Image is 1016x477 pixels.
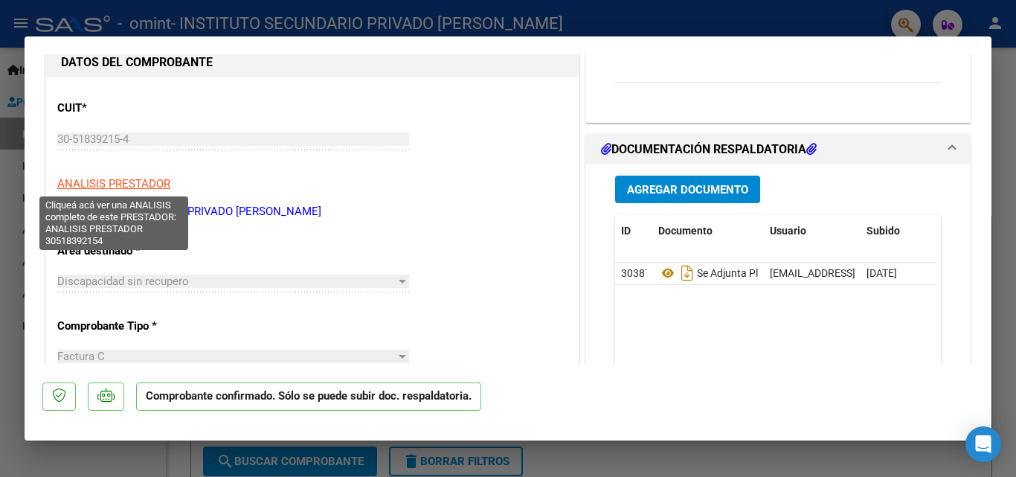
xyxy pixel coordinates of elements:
span: Se Adjunta Planilla De Asistencia [658,267,846,279]
datatable-header-cell: Subido [861,215,935,247]
span: ANALISIS PRESTADOR [57,177,170,191]
strong: DATOS DEL COMPROBANTE [61,55,213,69]
div: Open Intercom Messenger [965,426,1001,462]
datatable-header-cell: Documento [652,215,764,247]
datatable-header-cell: ID [615,215,652,247]
p: Area destinado * [57,243,210,260]
h1: DOCUMENTACIÓN RESPALDATORIA [601,141,817,159]
p: CUIT [57,100,210,117]
span: ID [621,225,631,237]
span: Documento [658,225,713,237]
button: Agregar Documento [615,176,760,203]
span: 30387 [621,267,651,279]
p: Comprobante confirmado. Sólo se puede subir doc. respaldatoria. [136,382,481,412]
datatable-header-cell: Acción [935,215,1009,247]
span: Factura C [57,350,105,363]
span: [DATE] [867,267,897,279]
datatable-header-cell: Usuario [764,215,861,247]
i: Descargar documento [678,261,697,285]
div: DOCUMENTACIÓN RESPALDATORIA [586,164,970,473]
p: INSTITUTO SECUNDARIO PRIVADO [PERSON_NAME] [57,203,568,220]
span: Discapacidad sin recupero [57,275,189,288]
p: Comprobante Tipo * [57,318,210,335]
span: Usuario [770,225,806,237]
span: Subido [867,225,900,237]
span: Agregar Documento [627,183,748,196]
mat-expansion-panel-header: DOCUMENTACIÓN RESPALDATORIA [586,135,970,164]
